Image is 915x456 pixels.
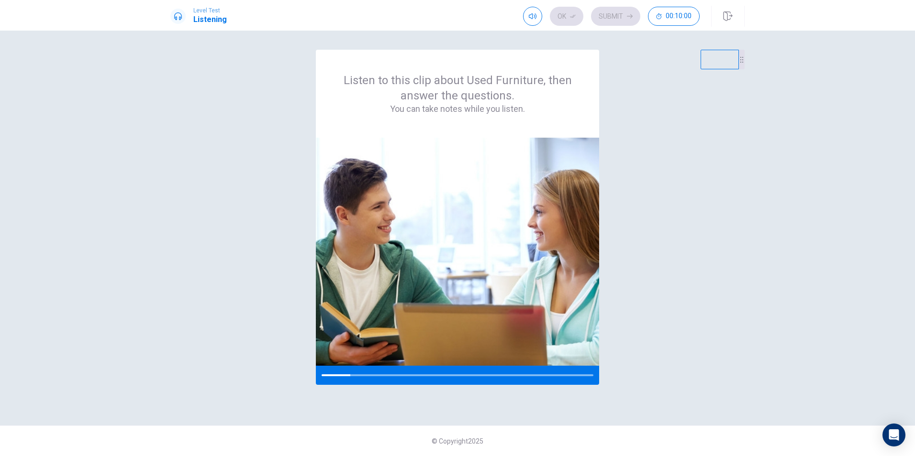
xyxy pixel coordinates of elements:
[339,103,576,115] h4: You can take notes while you listen.
[882,423,905,446] div: Open Intercom Messenger
[316,138,599,366] img: passage image
[193,7,227,14] span: Level Test
[339,73,576,115] div: Listen to this clip about Used Furniture, then answer the questions.
[648,7,700,26] button: 00:10:00
[193,14,227,25] h1: Listening
[666,12,692,20] span: 00:10:00
[432,437,483,445] span: © Copyright 2025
